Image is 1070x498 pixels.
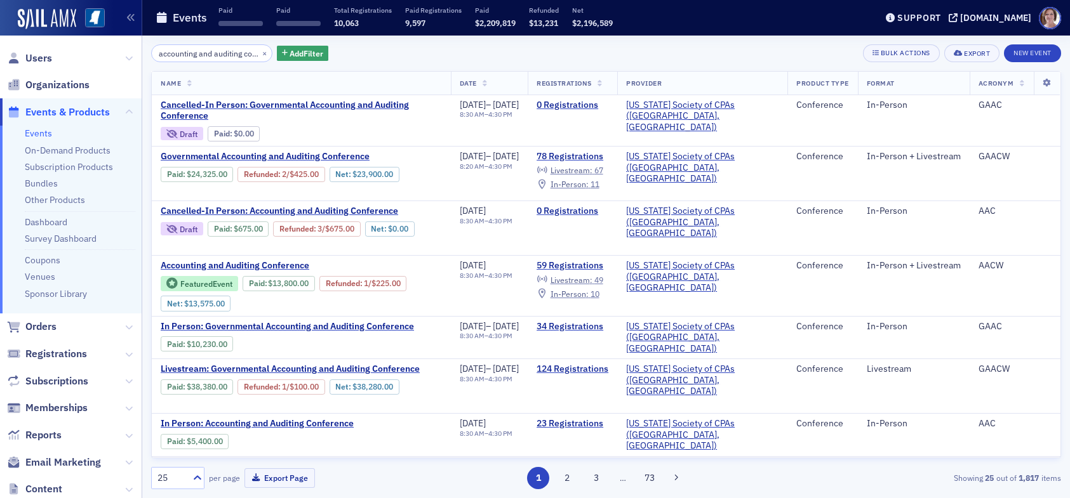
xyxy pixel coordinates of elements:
[388,224,408,233] span: $0.00
[527,467,549,489] button: 1
[25,254,60,266] a: Coupons
[537,79,592,88] span: Registrations
[161,206,398,217] span: Cancelled-In Person: Accounting and Auditing Conference
[218,6,263,15] p: Paid
[25,233,97,244] a: Survey Dashboard
[180,131,197,138] div: Draft
[475,6,516,15] p: Paid
[537,275,603,285] a: Livestream: 49
[187,382,227,391] span: $38,380.00
[18,9,76,29] a: SailAMX
[7,51,52,65] a: Users
[25,455,101,469] span: Email Marketing
[460,110,519,119] div: –
[161,364,420,375] span: Livestream: Governmental Accounting and Auditing Conference
[259,47,271,58] button: ×
[25,347,87,361] span: Registrations
[867,151,961,162] div: In-Person + Livestream
[161,260,374,272] span: Accounting and Auditing Conference
[244,169,278,179] a: Refunded
[493,320,519,332] span: [DATE]
[488,110,512,119] time: 4:30 PM
[167,169,187,179] span: :
[626,260,779,294] span: Mississippi Society of CPAs (Ridgeland, MS)
[493,99,519,110] span: [DATE]
[979,260,1052,272] div: AACW
[949,13,1036,22] button: [DOMAIN_NAME]
[796,418,848,429] div: Conference
[273,221,360,237] div: Refunded: 0 - $67500
[334,6,392,15] p: Total Registrations
[1039,7,1061,29] span: Profile
[488,331,512,340] time: 4:30 PM
[325,224,354,233] span: $675.00
[25,51,52,65] span: Users
[187,169,227,179] span: $24,325.00
[371,224,388,233] span: Net :
[529,18,558,28] span: $13,231
[234,224,263,233] span: $675.00
[638,467,660,489] button: 73
[460,374,485,383] time: 8:30 AM
[276,21,321,26] span: ‌
[249,278,269,288] span: :
[25,428,62,442] span: Reports
[7,482,62,496] a: Content
[405,6,462,15] p: Paid Registrations
[493,150,519,162] span: [DATE]
[7,320,57,334] a: Orders
[161,321,414,332] span: In Person: Governmental Accounting and Auditing Conference
[626,364,779,397] span: Mississippi Society of CPAs (Ridgeland, MS)
[7,428,62,442] a: Reports
[626,321,779,355] a: [US_STATE] Society of CPAs ([GEOGRAPHIC_DATA], [GEOGRAPHIC_DATA])
[572,18,613,28] span: $2,196,589
[25,128,52,139] a: Events
[867,260,961,272] div: In-Person + Livestream
[796,364,848,375] div: Conference
[867,79,895,88] span: Format
[537,364,608,375] a: 124 Registrations
[766,472,1061,483] div: Showing out of items
[7,78,90,92] a: Organizations
[335,382,352,391] span: Net :
[276,6,321,15] p: Paid
[979,418,1052,429] div: AAC
[626,418,779,452] a: [US_STATE] Society of CPAs ([GEOGRAPHIC_DATA], [GEOGRAPHIC_DATA])
[279,224,318,233] span: :
[167,299,184,308] span: Net :
[7,105,110,119] a: Events & Products
[167,382,183,391] a: Paid
[161,100,442,122] a: Cancelled-In Person: Governmental Accounting and Auditing Conference
[25,288,87,299] a: Sponsor Library
[161,260,442,272] a: Accounting and Auditing Conference
[537,100,608,111] a: 0 Registrations
[237,167,324,182] div: Refunded: 94 - $2432500
[244,382,278,391] a: Refunded
[187,339,227,349] span: $10,230.00
[796,79,848,88] span: Product Type
[537,260,608,272] a: 59 Registrations
[979,79,1014,88] span: Acronym
[25,145,110,156] a: On-Demand Products
[796,151,848,162] div: Conference
[614,472,632,483] span: …
[460,151,519,162] div: –
[488,374,512,383] time: 4:30 PM
[537,206,608,217] a: 0 Registrations
[460,100,519,111] div: –
[960,12,1031,23] div: [DOMAIN_NAME]
[537,321,608,332] a: 34 Registrations
[214,129,234,138] span: :
[161,336,233,351] div: Paid: 48 - $1023000
[290,382,319,391] span: $100.00
[7,401,88,415] a: Memberships
[25,194,85,206] a: Other Products
[371,278,401,288] span: $225.00
[493,363,519,374] span: [DATE]
[979,151,1052,162] div: GAACW
[867,206,961,217] div: In-Person
[161,151,374,162] span: Governmental Accounting and Auditing Conference
[161,434,229,449] div: Paid: 33 - $540000
[237,379,324,395] div: Refunded: 128 - $3838000
[488,216,512,225] time: 4:30 PM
